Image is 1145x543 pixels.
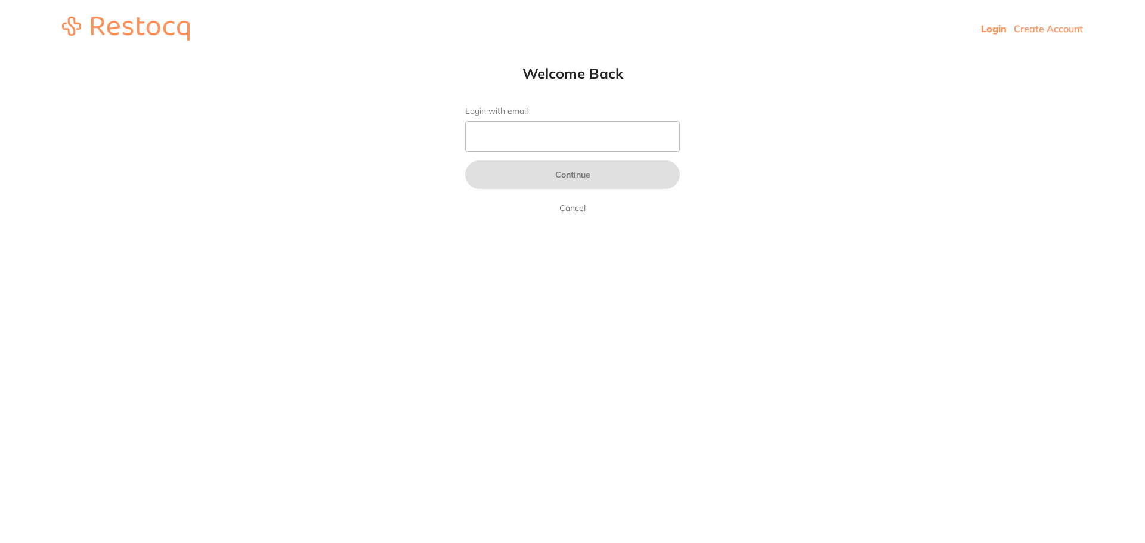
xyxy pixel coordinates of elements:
img: restocq_logo.svg [62,17,190,41]
label: Login with email [465,106,680,116]
a: Login [981,23,1007,35]
button: Continue [465,160,680,189]
a: Cancel [557,201,588,215]
a: Create Account [1014,23,1083,35]
h1: Welcome Back [441,64,704,82]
